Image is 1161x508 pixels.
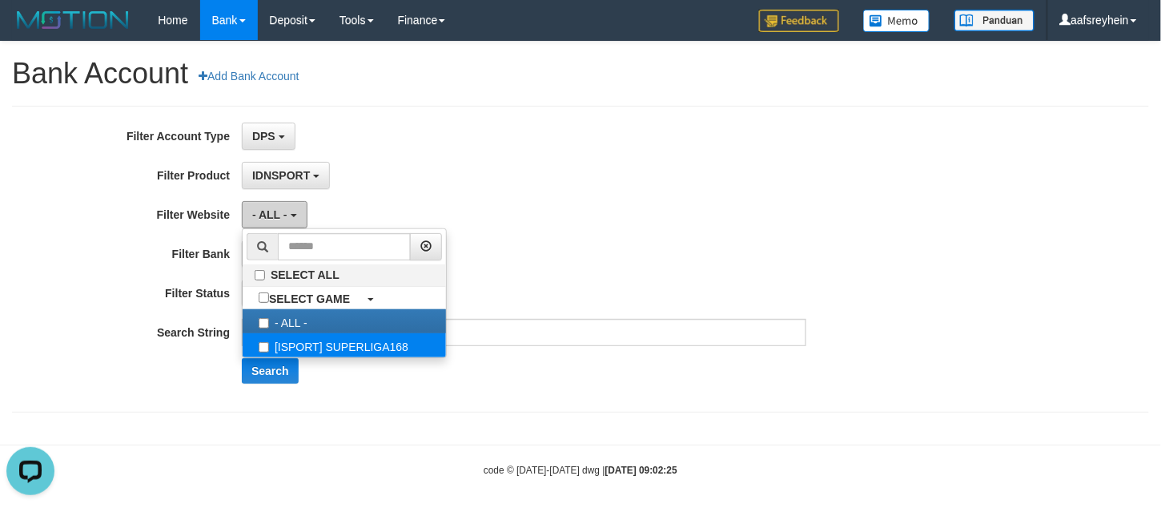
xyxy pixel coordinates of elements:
input: SELECT GAME [259,292,269,303]
input: - ALL - [259,318,269,329]
input: [ISPORT] SUPERLIGA168 [259,342,269,353]
button: Open LiveChat chat widget [6,6,54,54]
a: SELECT GAME [243,287,446,309]
label: - ALL - [243,309,446,333]
img: Feedback.jpg [759,10,839,32]
label: SELECT ALL [243,264,446,286]
strong: [DATE] 09:02:25 [605,465,677,476]
button: IDNSPORT [242,162,330,189]
span: - ALL - [252,208,287,221]
span: IDNSPORT [252,169,310,182]
span: DPS [252,130,275,143]
input: SELECT ALL [255,270,265,280]
button: - ALL - [242,201,307,228]
label: [ISPORT] SUPERLIGA168 [243,333,446,357]
button: DPS [242,123,295,150]
img: panduan.png [954,10,1034,31]
h1: Bank Account [12,58,1149,90]
a: Add Bank Account [188,62,309,90]
img: Button%20Memo.svg [863,10,930,32]
img: MOTION_logo.png [12,8,134,32]
small: code © [DATE]-[DATE] dwg | [484,465,677,476]
b: SELECT GAME [269,292,350,305]
button: Search [242,358,299,384]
